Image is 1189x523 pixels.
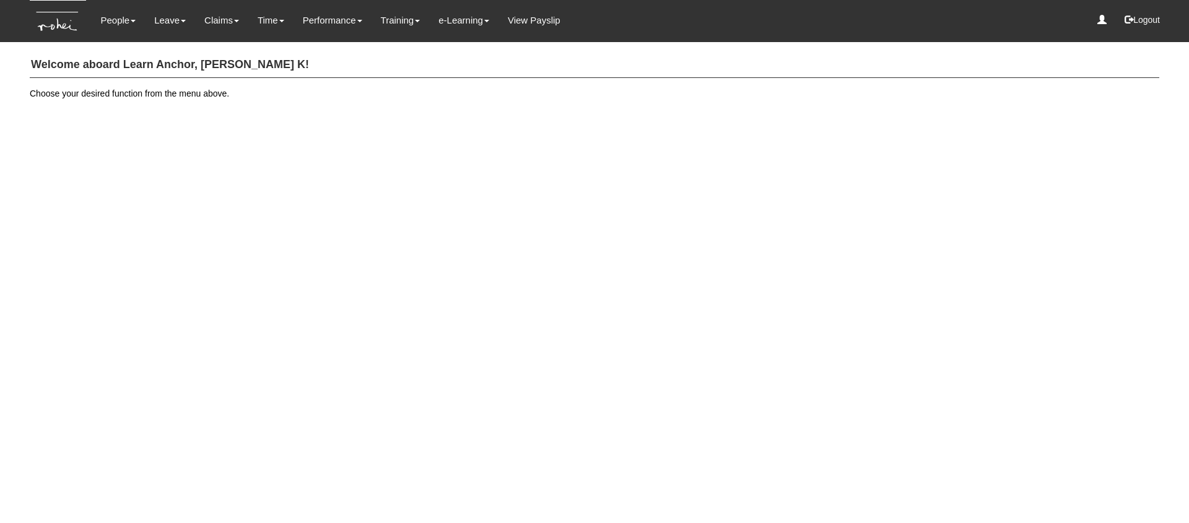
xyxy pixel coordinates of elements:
a: Performance [303,6,362,35]
a: e-Learning [438,6,489,35]
p: Choose your desired function from the menu above. [30,87,1159,100]
a: People [100,6,136,35]
a: View Payslip [508,6,560,35]
a: Training [381,6,420,35]
h4: Welcome aboard Learn Anchor, [PERSON_NAME] K! [30,53,1159,78]
button: Logout [1116,5,1169,35]
a: Claims [204,6,239,35]
a: Leave [154,6,186,35]
img: KTs7HI1dOZG7tu7pUkOpGGQAiEQAiEQAj0IhBB1wtXDg6BEAiBEAiBEAiB4RGIoBtemSRFIRACIRACIRACIdCLQARdL1w5OAR... [30,1,86,42]
a: Time [258,6,284,35]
